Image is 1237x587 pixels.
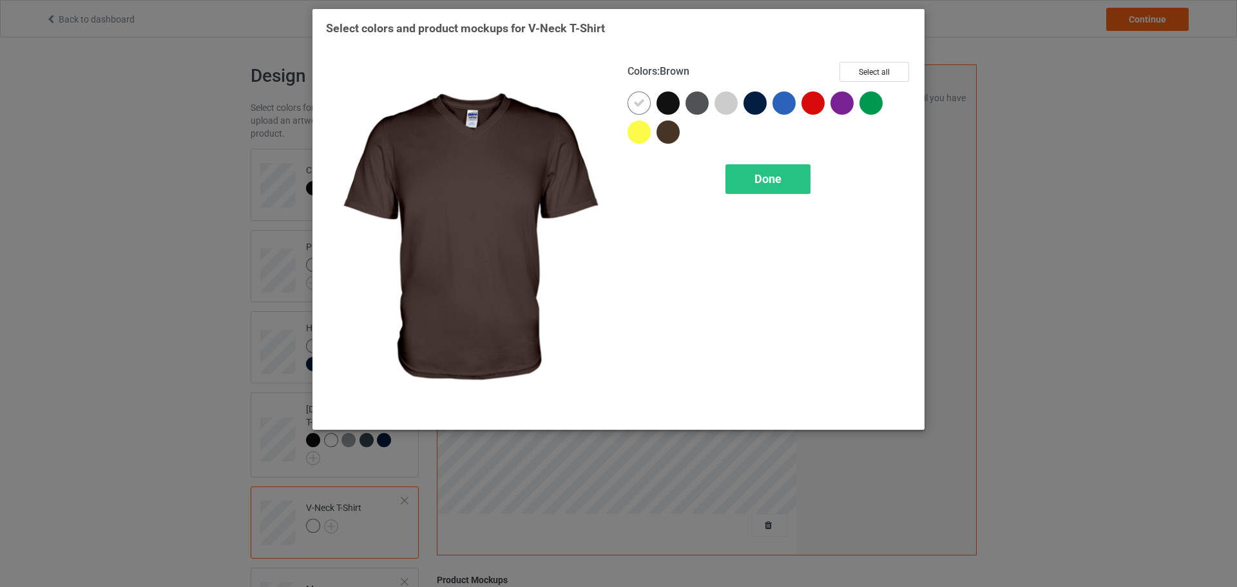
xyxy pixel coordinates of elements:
button: Select all [839,62,909,82]
span: Colors [628,65,657,77]
img: regular.jpg [326,62,609,416]
span: Brown [660,65,689,77]
h4: : [628,65,689,79]
span: Select colors and product mockups for V-Neck T-Shirt [326,21,605,35]
span: Done [754,172,782,186]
